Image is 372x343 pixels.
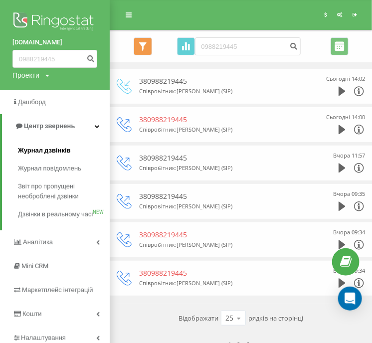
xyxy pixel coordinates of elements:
[139,76,300,86] div: 380988219445
[179,313,218,323] span: Відображати
[24,122,75,130] span: Центр звернень
[2,114,110,138] a: Центр звернень
[333,189,365,199] div: Вчора 09:35
[139,86,300,96] div: Співробітник : [PERSON_NAME] (SIP)
[18,205,110,223] a: Дзвінки в реальному часіNEW
[139,115,300,125] div: 380988219445
[18,160,110,177] a: Журнал повідомлень
[12,10,97,35] img: Ringostat logo
[12,50,97,68] input: Пошук за номером
[18,142,110,160] a: Журнал дзвінків
[12,37,97,47] a: [DOMAIN_NAME]
[333,227,365,237] div: Вчора 09:34
[22,286,93,294] span: Маркетплейс інтеграцій
[22,310,41,318] span: Кошти
[139,240,300,250] div: Співробітник : [PERSON_NAME] (SIP)
[18,177,110,205] a: Звіт про пропущені необроблені дзвінки
[21,334,66,342] span: Налаштування
[333,151,365,161] div: Вчора 11:57
[18,98,46,106] span: Дашборд
[18,209,93,219] span: Дзвінки в реальному часі
[23,238,53,246] span: Аналiтика
[195,37,301,55] input: Пошук за номером
[225,313,233,323] div: 25
[338,287,362,311] div: Open Intercom Messenger
[139,268,300,278] div: 380988219445
[18,181,105,201] span: Звіт про пропущені необроблені дзвінки
[326,74,365,84] div: Сьогодні 14:02
[139,278,300,288] div: Співробітник : [PERSON_NAME] (SIP)
[139,153,300,163] div: 380988219445
[12,70,39,80] div: Проекти
[326,112,365,122] div: Сьогодні 14:00
[248,313,303,323] span: рядків на сторінці
[139,163,300,173] div: Співробітник : [PERSON_NAME] (SIP)
[18,146,71,156] span: Журнал дзвінків
[139,230,300,240] div: 380988219445
[21,262,48,270] span: Mini CRM
[18,164,81,173] span: Журнал повідомлень
[139,125,300,135] div: Співробітник : [PERSON_NAME] (SIP)
[139,201,300,211] div: Співробітник : [PERSON_NAME] (SIP)
[139,191,300,201] div: 380988219445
